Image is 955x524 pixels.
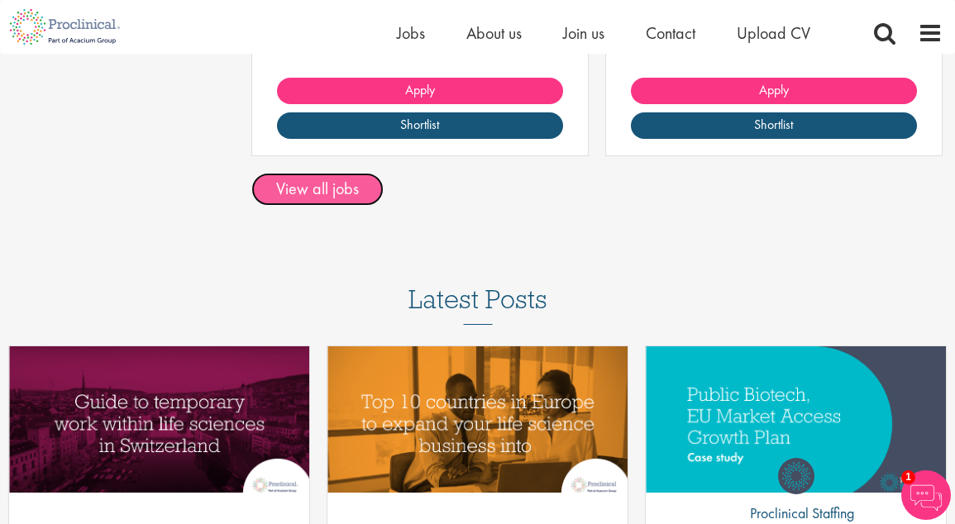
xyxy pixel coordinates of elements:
a: Shortlist [631,112,917,139]
img: Proclinical Staffing [778,458,814,494]
a: Jobs [397,22,425,44]
span: Apply [759,81,789,98]
a: View all jobs [251,173,384,206]
h3: Latest Posts [408,285,547,325]
a: Apply [631,78,917,104]
a: Link to a post [9,346,309,493]
a: Join us [563,22,604,44]
a: Apply [277,78,563,104]
a: Link to a post [646,346,946,493]
p: Proclinical Staffing [738,503,854,524]
a: Contact [646,22,695,44]
img: Top 10 countries in Europe for life science companies [327,346,628,503]
a: Upload CV [737,22,810,44]
img: Chatbot [901,470,951,520]
span: 1 [901,470,915,484]
span: Apply [405,81,435,98]
a: About us [466,22,522,44]
a: Link to a post [327,346,628,493]
a: Shortlist [277,112,563,139]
